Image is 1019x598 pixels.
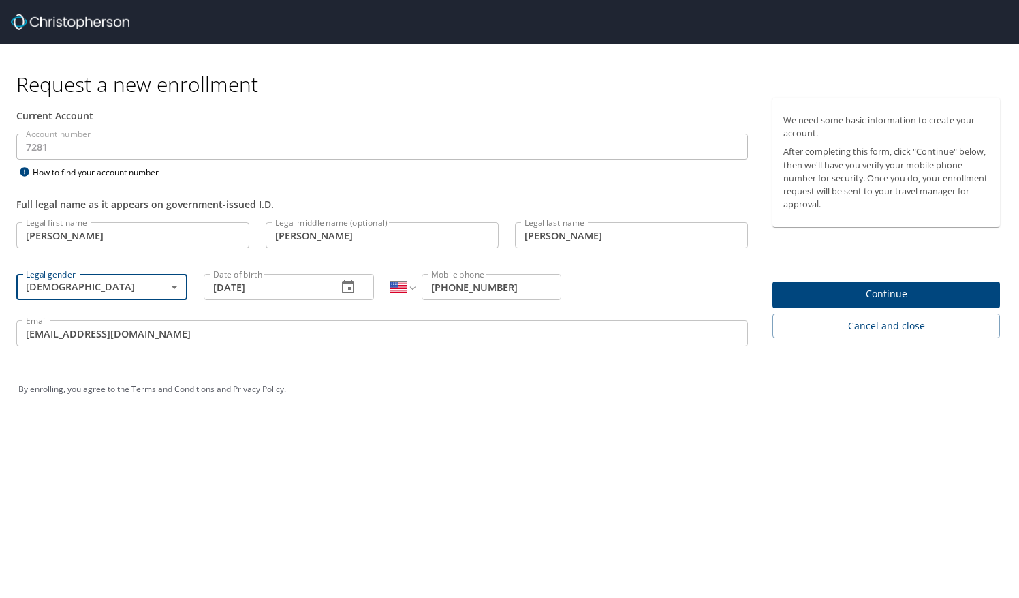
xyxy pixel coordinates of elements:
div: How to find your account number [16,164,187,181]
div: Current Account [16,108,748,123]
img: cbt logo [11,14,129,30]
p: After completing this form, click "Continue" below, then we'll have you verify your mobile phone ... [783,145,989,211]
div: Full legal name as it appears on government-issued I.D. [16,197,748,211]
div: [DEMOGRAPHIC_DATA] [16,274,187,300]
h1: Request a new enrollment [16,71,1011,98]
input: MM/DD/YYYY [204,274,327,300]
button: Cancel and close [772,314,1000,339]
a: Privacy Policy [233,383,284,395]
div: By enrolling, you agree to the and . [18,372,1001,406]
span: Cancel and close [783,318,989,335]
a: Terms and Conditions [131,383,215,395]
p: We need some basic information to create your account. [783,114,989,140]
button: Continue [772,282,1000,308]
input: Enter phone number [422,274,561,300]
span: Continue [783,286,989,303]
